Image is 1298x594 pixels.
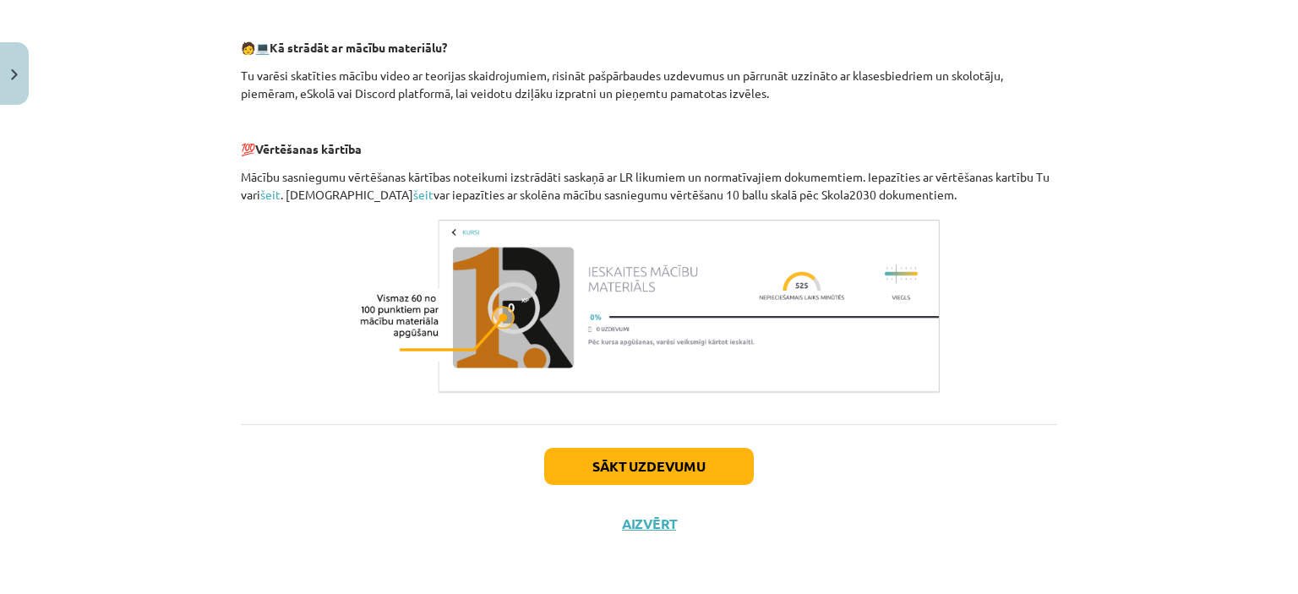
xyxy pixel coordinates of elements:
p: Tu varēsi skatīties mācību video ar teorijas skaidrojumiem, risināt pašpārbaudes uzdevumus un pār... [241,67,1057,102]
p: 💯 [241,140,1057,158]
button: Sākt uzdevumu [544,448,754,485]
p: 🧑 💻 [241,39,1057,57]
p: Mācību sasniegumu vērtēšanas kārtības noteikumi izstrādāti saskaņā ar LR likumiem un normatīvajie... [241,168,1057,204]
a: šeit [260,187,281,202]
img: icon-close-lesson-0947bae3869378f0d4975bcd49f059093ad1ed9edebbc8119c70593378902aed.svg [11,69,18,80]
button: Aizvērt [617,515,681,532]
b: Vērtēšanas kārtība [255,141,362,156]
b: Kā strādāt ar mācību materiālu? [270,40,447,55]
a: šeit [413,187,434,202]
